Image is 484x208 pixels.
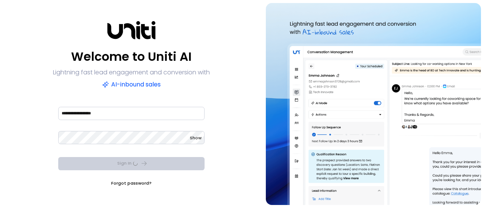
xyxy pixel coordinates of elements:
span: Show [190,135,202,141]
p: AI-inbound sales [102,79,161,90]
p: Lightning fast lead engagement and conversion with [53,67,210,78]
a: Forgot password? [111,179,152,187]
p: Welcome to Uniti AI [71,48,192,66]
button: Show [190,134,202,142]
img: auth-hero.png [266,3,481,205]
